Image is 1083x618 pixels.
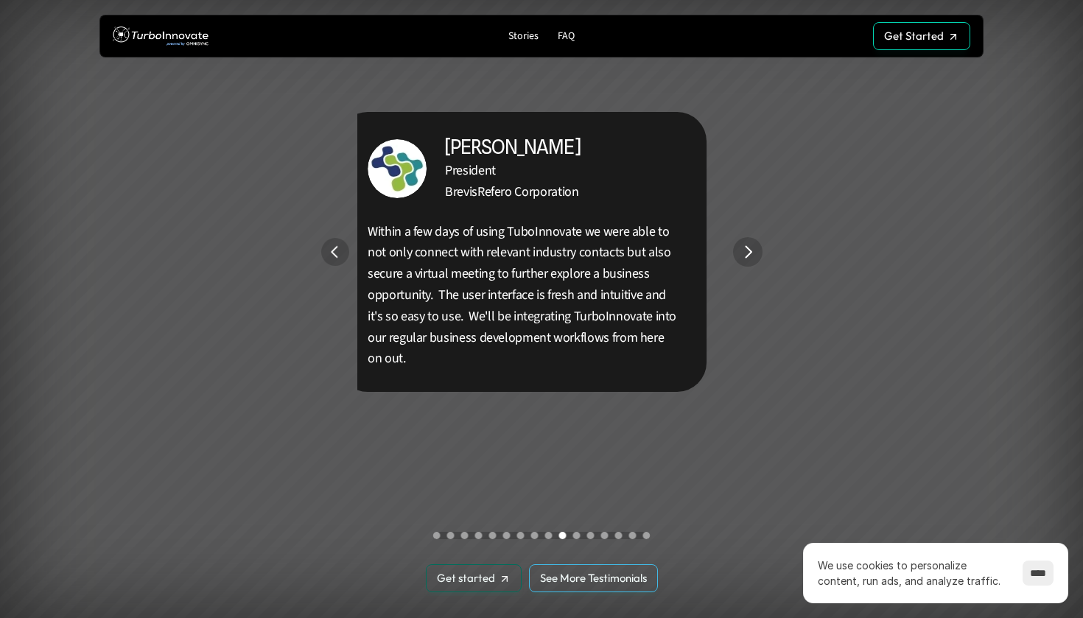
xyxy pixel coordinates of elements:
[113,23,208,50] img: TurboInnovate Logo
[818,558,1008,589] p: We use cookies to personalize content, run ads, and analyze traffic.
[884,29,944,43] p: Get Started
[558,30,575,43] p: FAQ
[873,22,970,50] a: Get Started
[508,30,539,43] p: Stories
[552,27,581,46] a: FAQ
[502,27,544,46] a: Stories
